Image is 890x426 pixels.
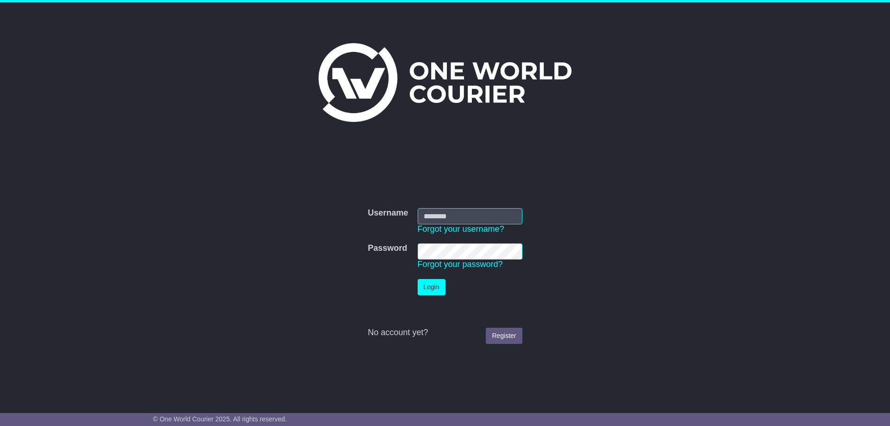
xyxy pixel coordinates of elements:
a: Forgot your username? [418,224,504,234]
a: Forgot your password? [418,260,503,269]
a: Register [486,328,522,344]
div: No account yet? [368,328,522,338]
img: One World [318,43,572,122]
button: Login [418,279,445,295]
label: Password [368,243,407,254]
span: © One World Courier 2025. All rights reserved. [153,415,287,423]
label: Username [368,208,408,218]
